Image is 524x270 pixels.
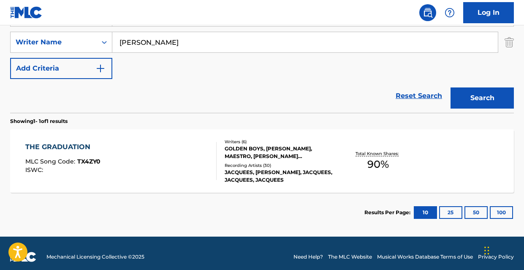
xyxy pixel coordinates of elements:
a: Need Help? [293,253,323,261]
img: 9d2ae6d4665cec9f34b9.svg [95,63,106,74]
button: 100 [490,206,513,219]
button: Add Criteria [10,58,112,79]
button: 50 [464,206,488,219]
button: Search [451,87,514,109]
a: Reset Search [391,87,446,105]
span: 90 % [367,157,389,172]
span: ISWC : [25,166,45,174]
button: 10 [414,206,437,219]
p: Showing 1 - 1 of 1 results [10,117,68,125]
a: Privacy Policy [478,253,514,261]
div: GOLDEN BOYS, [PERSON_NAME], MAESTRO, [PERSON_NAME] [PERSON_NAME], [PERSON_NAME], [PERSON_NAME] [P... [225,145,336,160]
div: Writers ( 6 ) [225,139,336,145]
div: JACQUEES, [PERSON_NAME], JACQUEES, JACQUEES, JACQUEES [225,169,336,184]
a: Log In [463,2,514,23]
button: 25 [439,206,462,219]
p: Total Known Shares: [356,150,401,157]
p: Results Per Page: [364,209,413,216]
div: Drag [484,238,489,263]
img: MLC Logo [10,6,43,19]
a: Public Search [419,4,436,21]
a: Musical Works Database Terms of Use [377,253,473,261]
iframe: Chat Widget [482,229,524,270]
img: Delete Criterion [505,32,514,53]
img: help [445,8,455,18]
a: THE GRADUATIONMLC Song Code:TX4ZY0ISWC:Writers (6)GOLDEN BOYS, [PERSON_NAME], MAESTRO, [PERSON_NA... [10,129,514,193]
span: TX4ZY0 [77,158,100,165]
div: Writer Name [16,37,92,47]
div: Help [441,4,458,21]
a: The MLC Website [328,253,372,261]
img: search [423,8,433,18]
span: MLC Song Code : [25,158,77,165]
div: THE GRADUATION [25,142,100,152]
span: Mechanical Licensing Collective © 2025 [46,253,144,261]
div: Recording Artists ( 30 ) [225,162,336,169]
form: Search Form [10,5,514,113]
